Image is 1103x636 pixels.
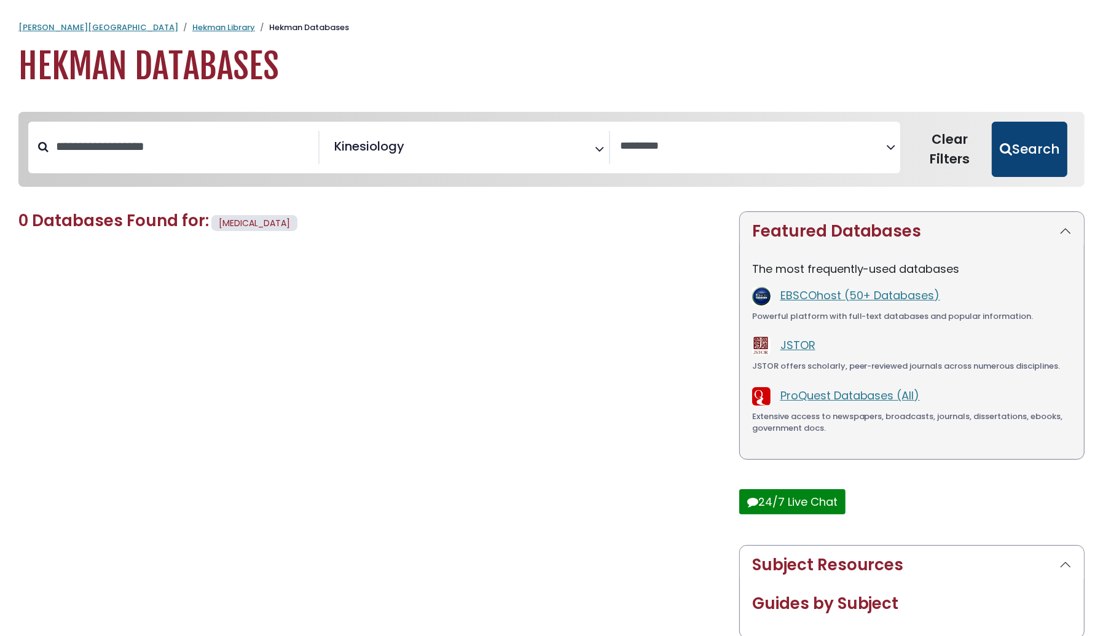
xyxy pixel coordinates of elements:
input: Search database by title or keyword [49,136,318,157]
h1: Hekman Databases [18,46,1085,87]
li: Kinesiology [329,137,404,155]
div: JSTOR offers scholarly, peer-reviewed journals across numerous disciplines. [752,360,1072,372]
span: Kinesiology [334,137,404,155]
button: Featured Databases [740,212,1084,251]
nav: Search filters [18,112,1085,187]
span: 0 Databases Found for: [18,210,209,232]
span: [MEDICAL_DATA] [219,217,290,229]
div: Powerful platform with full-text databases and popular information. [752,310,1072,323]
p: The most frequently-used databases [752,261,1072,277]
button: Subject Resources [740,546,1084,584]
li: Hekman Databases [255,22,349,34]
a: [PERSON_NAME][GEOGRAPHIC_DATA] [18,22,178,33]
a: EBSCOhost (50+ Databases) [780,288,940,303]
nav: breadcrumb [18,22,1085,34]
a: JSTOR [780,337,815,353]
button: 24/7 Live Chat [739,489,846,514]
a: ProQuest Databases (All) [780,388,920,403]
div: Extensive access to newspapers, broadcasts, journals, dissertations, ebooks, government docs. [752,410,1072,434]
h2: Guides by Subject [752,594,1072,613]
textarea: Search [620,140,886,153]
button: Submit for Search Results [992,122,1067,177]
textarea: Search [407,144,415,157]
button: Clear Filters [908,122,992,177]
a: Hekman Library [192,22,255,33]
